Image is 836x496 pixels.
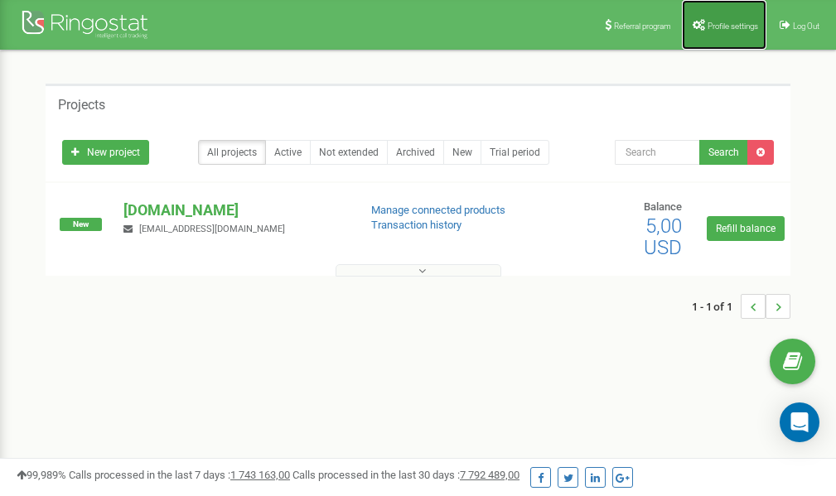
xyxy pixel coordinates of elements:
[62,140,149,165] a: New project
[699,140,748,165] button: Search
[481,140,549,165] a: Trial period
[69,469,290,481] span: Calls processed in the last 7 days :
[123,200,344,221] p: [DOMAIN_NAME]
[692,294,741,319] span: 1 - 1 of 1
[292,469,519,481] span: Calls processed in the last 30 days :
[265,140,311,165] a: Active
[17,469,66,481] span: 99,989%
[371,204,505,216] a: Manage connected products
[707,216,785,241] a: Refill balance
[708,22,758,31] span: Profile settings
[692,277,790,335] nav: ...
[387,140,444,165] a: Archived
[615,140,700,165] input: Search
[198,140,266,165] a: All projects
[139,224,285,234] span: [EMAIL_ADDRESS][DOMAIN_NAME]
[460,469,519,481] u: 7 792 489,00
[58,98,105,113] h5: Projects
[644,200,682,213] span: Balance
[230,469,290,481] u: 1 743 163,00
[644,214,682,259] span: 5,00 USD
[780,402,819,442] div: Open Intercom Messenger
[371,219,461,231] a: Transaction history
[614,22,671,31] span: Referral program
[793,22,819,31] span: Log Out
[60,218,102,231] span: New
[310,140,388,165] a: Not extended
[443,140,481,165] a: New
